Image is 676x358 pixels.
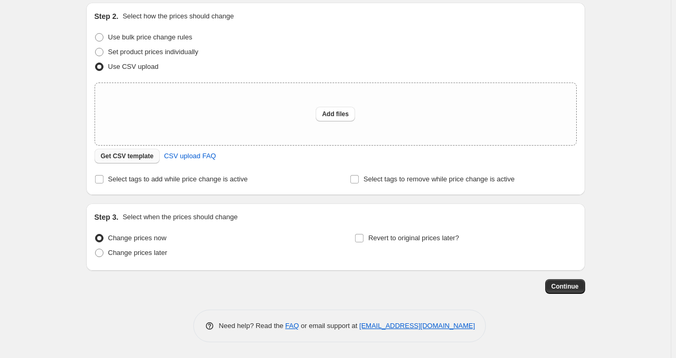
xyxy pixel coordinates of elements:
[158,148,222,165] a: CSV upload FAQ
[101,152,154,160] span: Get CSV template
[552,282,579,291] span: Continue
[164,151,216,161] span: CSV upload FAQ
[108,48,199,56] span: Set product prices individually
[359,322,475,330] a: [EMAIL_ADDRESS][DOMAIN_NAME]
[95,212,119,222] h2: Step 3.
[108,63,159,70] span: Use CSV upload
[122,11,234,22] p: Select how the prices should change
[95,149,160,163] button: Get CSV template
[316,107,355,121] button: Add files
[299,322,359,330] span: or email support at
[108,33,192,41] span: Use bulk price change rules
[122,212,237,222] p: Select when the prices should change
[95,11,119,22] h2: Step 2.
[108,234,167,242] span: Change prices now
[322,110,349,118] span: Add files
[363,175,515,183] span: Select tags to remove while price change is active
[285,322,299,330] a: FAQ
[108,249,168,257] span: Change prices later
[219,322,286,330] span: Need help? Read the
[108,175,248,183] span: Select tags to add while price change is active
[368,234,459,242] span: Revert to original prices later?
[545,279,585,294] button: Continue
